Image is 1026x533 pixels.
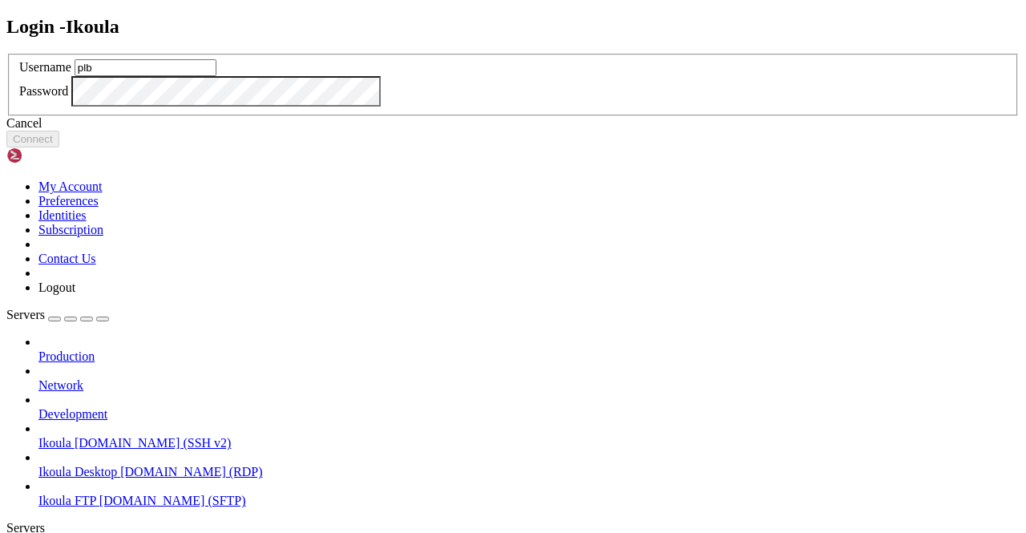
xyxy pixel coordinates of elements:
[38,252,96,265] a: Contact Us
[38,465,117,478] span: Ikoula Desktop
[99,494,246,507] span: [DOMAIN_NAME] (SFTP)
[38,450,1020,479] li: Ikoula Desktop [DOMAIN_NAME] (RDP)
[6,308,109,321] a: Servers
[38,349,95,363] span: Production
[38,407,1020,422] a: Development
[120,465,262,478] span: [DOMAIN_NAME] (RDP)
[38,335,1020,364] li: Production
[38,349,1020,364] a: Production
[38,422,1020,450] li: Ikoula [DOMAIN_NAME] (SSH v2)
[75,436,232,450] span: [DOMAIN_NAME] (SSH v2)
[38,223,103,236] a: Subscription
[38,465,1020,479] a: Ikoula Desktop [DOMAIN_NAME] (RDP)
[38,436,71,450] span: Ikoula
[38,364,1020,393] li: Network
[38,208,87,222] a: Identities
[38,479,1020,508] li: Ikoula FTP [DOMAIN_NAME] (SFTP)
[19,60,71,74] label: Username
[38,378,1020,393] a: Network
[38,494,1020,508] a: Ikoula FTP [DOMAIN_NAME] (SFTP)
[6,20,13,34] div: (0, 1)
[6,16,1020,38] h2: Login - Ikoula
[38,281,75,294] a: Logout
[6,147,99,164] img: Shellngn
[38,393,1020,422] li: Development
[6,116,1020,131] div: Cancel
[38,436,1020,450] a: Ikoula [DOMAIN_NAME] (SSH v2)
[6,6,817,20] x-row: Connecting [DOMAIN_NAME]...
[38,494,96,507] span: Ikoula FTP
[6,308,45,321] span: Servers
[19,84,68,98] label: Password
[6,131,59,147] button: Connect
[38,378,83,392] span: Network
[38,180,103,193] a: My Account
[38,407,107,421] span: Development
[38,194,99,208] a: Preferences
